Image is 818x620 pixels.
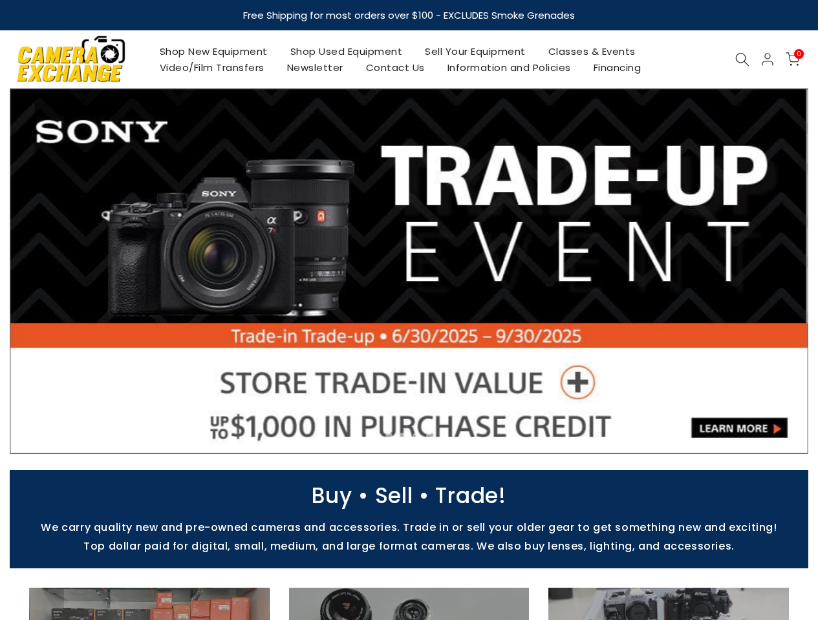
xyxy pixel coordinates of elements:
li: Page dot 4 [413,433,420,440]
li: Page dot 5 [426,433,433,440]
a: Shop New Equipment [148,43,279,59]
a: Financing [582,59,652,76]
strong: Free Shipping for most orders over $100 - EXCLUDES Smoke Grenades [243,8,575,22]
p: We carry quality new and pre-owned cameras and accessories. Trade in or sell your older gear to g... [3,521,815,533]
a: Classes & Events [537,43,647,59]
li: Page dot 3 [399,433,406,440]
a: Sell Your Equipment [414,43,537,59]
span: 0 [794,49,804,59]
p: Buy • Sell • Trade! [3,490,815,502]
a: Video/Film Transfers [148,59,275,76]
a: Information and Policies [436,59,582,76]
p: Top dollar paid for digital, small, medium, and large format cameras. We also buy lenses, lightin... [3,540,815,552]
a: 0 [786,52,800,67]
li: Page dot 1 [372,433,379,440]
a: Contact Us [354,59,436,76]
li: Page dot 6 [440,433,447,440]
a: Newsletter [275,59,354,76]
li: Page dot 2 [385,433,393,440]
a: Shop Used Equipment [279,43,414,59]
